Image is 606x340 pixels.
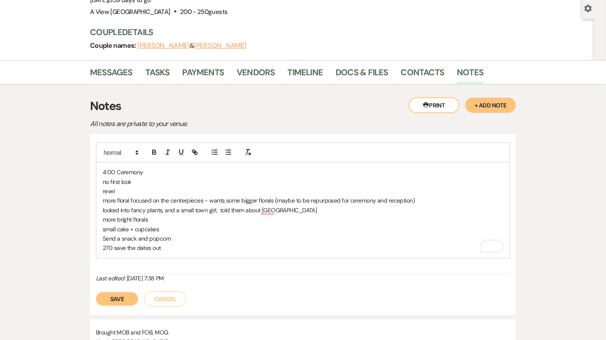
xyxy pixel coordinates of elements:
p: looked into fancy plants, and a small town girl, told them about [GEOGRAPHIC_DATA] [103,206,503,215]
p: more floral focused on the centerpieces - wants some bigger florals (maybe to be repurposed for c... [103,196,503,205]
a: Vendors [237,66,275,84]
button: Save [96,292,138,306]
a: Docs & Files [336,66,388,84]
span: 200 - 250 guests [180,8,227,16]
div: [DATE] 7:38 PM [96,274,510,283]
p: 270 save the dates out [103,243,503,252]
p: Brought MOB and FOB, MOG [96,328,510,337]
button: + Add Note [465,98,516,113]
a: Tasks [145,66,170,84]
p: 4:00 Ceremony [103,167,503,177]
p: small cake + cupcakes [103,225,503,234]
h3: Notes [90,97,516,115]
p: All notes are private to your venue. [90,118,386,129]
p: more bright florals [103,215,503,224]
span: & [137,41,246,50]
h3: Couple Details [90,26,563,38]
button: [PERSON_NAME] [194,42,246,49]
a: Contacts [401,66,445,84]
a: Notes [457,66,483,84]
p: no first look [103,177,503,186]
button: Open lead details [584,4,592,12]
button: [PERSON_NAME] [137,42,190,49]
a: Timeline [288,66,323,84]
button: Print [409,97,459,113]
div: To enrich screen reader interactions, please activate Accessibility in Grammarly extension settings [96,162,510,258]
a: Payments [183,66,224,84]
button: Cancel [144,291,186,307]
a: Messages [90,66,133,84]
i: Last edited: [96,274,125,282]
p: revel [103,186,503,196]
span: A View [GEOGRAPHIC_DATA] [90,8,170,16]
p: Send a snack and popcorn [103,234,503,243]
span: Couple names: [90,41,137,50]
